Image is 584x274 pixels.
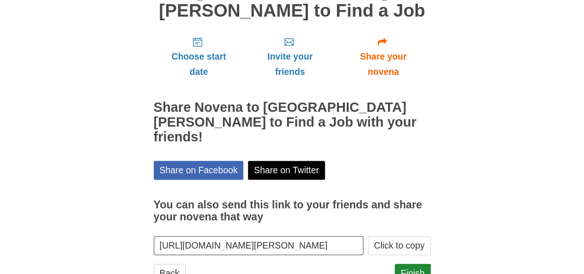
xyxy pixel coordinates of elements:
[154,100,431,145] h2: Share Novena to [GEOGRAPHIC_DATA][PERSON_NAME] to Find a Job with your friends!
[154,30,244,85] a: Choose start date
[163,49,235,79] span: Choose start date
[248,161,325,180] a: Share on Twitter
[244,30,336,85] a: Invite your friends
[368,236,431,255] button: Click to copy
[154,199,431,223] h3: You can also send this link to your friends and share your novena that way
[253,49,326,79] span: Invite your friends
[345,49,421,79] span: Share your novena
[336,30,431,85] a: Share your novena
[154,161,244,180] a: Share on Facebook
